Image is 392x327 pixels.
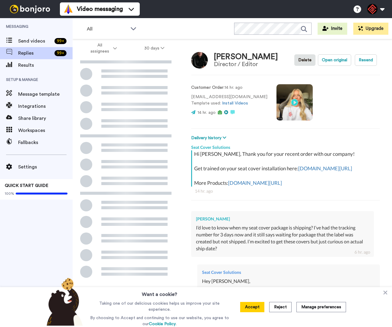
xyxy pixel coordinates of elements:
[191,85,224,90] strong: Customer Order
[18,50,52,57] span: Replies
[191,94,267,107] p: [EMAIL_ADDRESS][DOMAIN_NAME] Template used:
[196,216,369,222] div: [PERSON_NAME]
[191,141,380,150] div: Seat Cover Solutions
[191,135,228,141] button: Delivery history
[318,54,351,66] button: Open original
[74,40,131,57] button: All assignees
[18,163,73,171] span: Settings
[142,287,177,298] h3: Want a cookie?
[202,269,375,275] div: Seat Cover Solutions
[355,54,377,66] button: Resend
[54,50,67,56] div: 99 +
[149,322,176,326] a: Cookie Policy
[87,42,112,54] span: All assignees
[353,23,388,35] button: Upgrade
[18,139,73,146] span: Fallbacks
[214,53,278,61] div: [PERSON_NAME]
[89,300,230,313] p: Taking one of our delicious cookies helps us improve your site experience.
[198,111,216,115] span: 14 hr. ago
[195,188,376,194] div: 14 hr. ago
[240,302,264,312] button: Accept
[196,224,369,252] div: I’d love to know when my seat cover package is shipping? I’ve had the tracking number for 3 days ...
[18,103,73,110] span: Integrations
[222,101,248,105] a: Install Videos
[5,191,14,196] span: 100%
[131,43,178,54] button: 30 days
[191,52,208,69] img: Image of Matthew Pollock
[7,5,53,13] img: bj-logo-header-white.svg
[18,62,73,69] span: Results
[5,184,48,188] span: QUICK START GUIDE
[89,315,230,327] p: By choosing to Accept and continuing to use our website, you agree to our .
[318,23,347,35] button: Invite
[269,302,292,312] button: Reject
[64,4,73,14] img: vm-color.svg
[228,180,282,186] a: [DOMAIN_NAME][URL]
[294,54,315,66] button: Delete
[296,302,346,312] button: Manage preferences
[77,5,123,13] span: Video messaging
[18,127,73,134] span: Workspaces
[18,91,73,98] span: Message template
[18,115,73,122] span: Share library
[191,85,267,91] p: : 14 hr. ago
[354,249,370,255] div: 6 hr. ago
[41,277,86,326] img: bear-with-cookie.png
[87,25,127,33] span: All
[18,37,52,45] span: Send videos
[194,150,378,187] div: Hi [PERSON_NAME], Thank you for your recent order with our company! Get trained on your seat cove...
[298,165,352,172] a: [DOMAIN_NAME][URL]
[214,61,278,68] div: Director / Editor
[54,38,67,44] div: 99 +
